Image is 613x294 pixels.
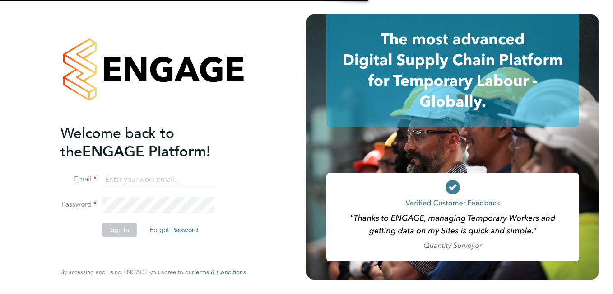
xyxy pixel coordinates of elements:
button: Sign In [102,223,136,237]
a: Terms & Conditions [194,269,246,276]
label: Password [60,200,97,209]
input: Enter your work email... [102,172,214,188]
span: Welcome back to the [60,124,174,161]
span: By accessing and using ENGAGE you agree to our [60,268,246,276]
label: Email [60,175,97,184]
button: Forgot Password [143,223,205,237]
h2: ENGAGE Platform! [60,124,237,161]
